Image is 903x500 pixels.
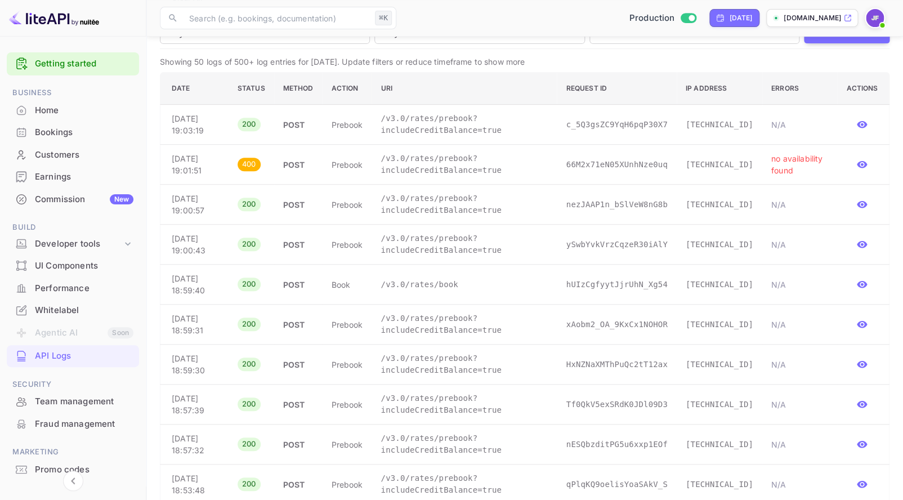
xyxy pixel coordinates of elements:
[172,392,220,416] p: [DATE] 18:57:39
[7,459,139,481] div: Promo codes
[331,479,363,490] p: prebook
[7,255,139,277] div: UI Components
[238,439,261,450] span: 200
[35,304,133,317] div: Whitelabel
[172,273,220,296] p: [DATE] 18:59:40
[172,352,220,376] p: [DATE] 18:59:30
[566,119,667,131] p: c_5Q3gsZC9YqH6pqP30X7
[322,73,372,105] th: Action
[566,479,667,490] p: qPlqKQ9oelisYoaSAkV_S
[7,234,139,254] div: Developer tools
[771,399,828,410] p: N/A
[686,239,753,251] p: [TECHNICAL_ID]
[7,300,139,322] div: Whitelabel
[35,238,122,251] div: Developer tools
[331,119,363,131] p: prebook
[331,199,363,211] p: prebook
[238,399,261,410] span: 200
[686,399,753,410] p: [TECHNICAL_ID]
[7,278,139,298] a: Performance
[629,12,675,25] span: Production
[686,119,753,131] p: [TECHNICAL_ID]
[7,189,139,211] div: CommissionNew
[7,122,139,142] a: Bookings
[771,239,828,251] p: N/A
[566,159,667,171] p: 66M2x71eN05XUnhNze0uq
[7,100,139,120] a: Home
[381,352,548,376] p: /v3.0/rates/prebook?includeCreditBalance=true
[7,189,139,209] a: CommissionNew
[331,359,363,370] p: prebook
[566,279,667,291] p: hUIzCgfyytJjrUhN_Xg54
[837,73,889,105] th: Actions
[238,359,261,370] span: 200
[229,73,274,105] th: Status
[172,113,220,136] p: [DATE] 19:03:19
[7,459,139,480] a: Promo codes
[331,279,363,291] p: book
[172,193,220,216] p: [DATE] 19:00:57
[331,159,363,171] p: prebook
[238,199,261,210] span: 200
[7,166,139,187] a: Earnings
[283,239,314,251] p: POST
[35,57,133,70] a: Getting started
[771,319,828,331] p: N/A
[331,439,363,450] p: prebook
[677,73,762,105] th: IP Address
[7,144,139,165] a: Customers
[771,199,828,211] p: N/A
[63,471,83,491] button: Collapse navigation
[771,279,828,291] p: N/A
[686,279,753,291] p: [TECHNICAL_ID]
[7,378,139,391] span: Security
[274,73,323,105] th: Method
[172,233,220,256] p: [DATE] 19:00:43
[283,399,314,410] p: POST
[238,279,261,290] span: 200
[7,100,139,122] div: Home
[372,73,557,105] th: URI
[172,312,220,336] p: [DATE] 18:59:31
[7,300,139,320] a: Whitelabel
[381,233,548,256] p: /v3.0/rates/prebook?includeCreditBalance=true
[7,144,139,166] div: Customers
[771,119,828,131] p: N/A
[566,239,667,251] p: ySwbYvkVrzCqzeR30iAlY
[729,13,752,23] div: [DATE]
[7,391,139,412] a: Team management
[172,472,220,496] p: [DATE] 18:53:48
[7,122,139,144] div: Bookings
[557,73,676,105] th: Request ID
[331,399,363,410] p: prebook
[35,282,133,295] div: Performance
[375,11,392,25] div: ⌘K
[784,13,841,23] p: [DOMAIN_NAME]
[172,153,220,176] p: [DATE] 19:01:51
[762,73,837,105] th: Errors
[771,479,828,490] p: N/A
[866,9,884,27] img: Jenny Frimer
[7,345,139,366] a: API Logs
[238,239,261,250] span: 200
[7,87,139,99] span: Business
[172,432,220,456] p: [DATE] 18:57:32
[35,171,133,184] div: Earnings
[283,119,314,131] p: POST
[381,153,548,176] p: /v3.0/rates/prebook?includeCreditBalance=true
[7,413,139,435] div: Fraud management
[283,359,314,370] p: POST
[35,350,133,363] div: API Logs
[381,279,548,291] p: /v3.0/rates/book
[566,319,667,331] p: xAobm2_OA_9KxCx1NOHOR
[7,278,139,300] div: Performance
[283,199,314,211] p: POST
[283,439,314,450] p: POST
[566,399,667,410] p: Tf0QkV5exSRdK0JDl09D3
[35,463,133,476] div: Promo codes
[566,439,667,450] p: nESQbzditPG5u6xxp1EOf
[7,221,139,234] span: Build
[381,113,548,136] p: /v3.0/rates/prebook?includeCreditBalance=true
[625,12,701,25] div: Switch to Sandbox mode
[7,255,139,276] a: UI Components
